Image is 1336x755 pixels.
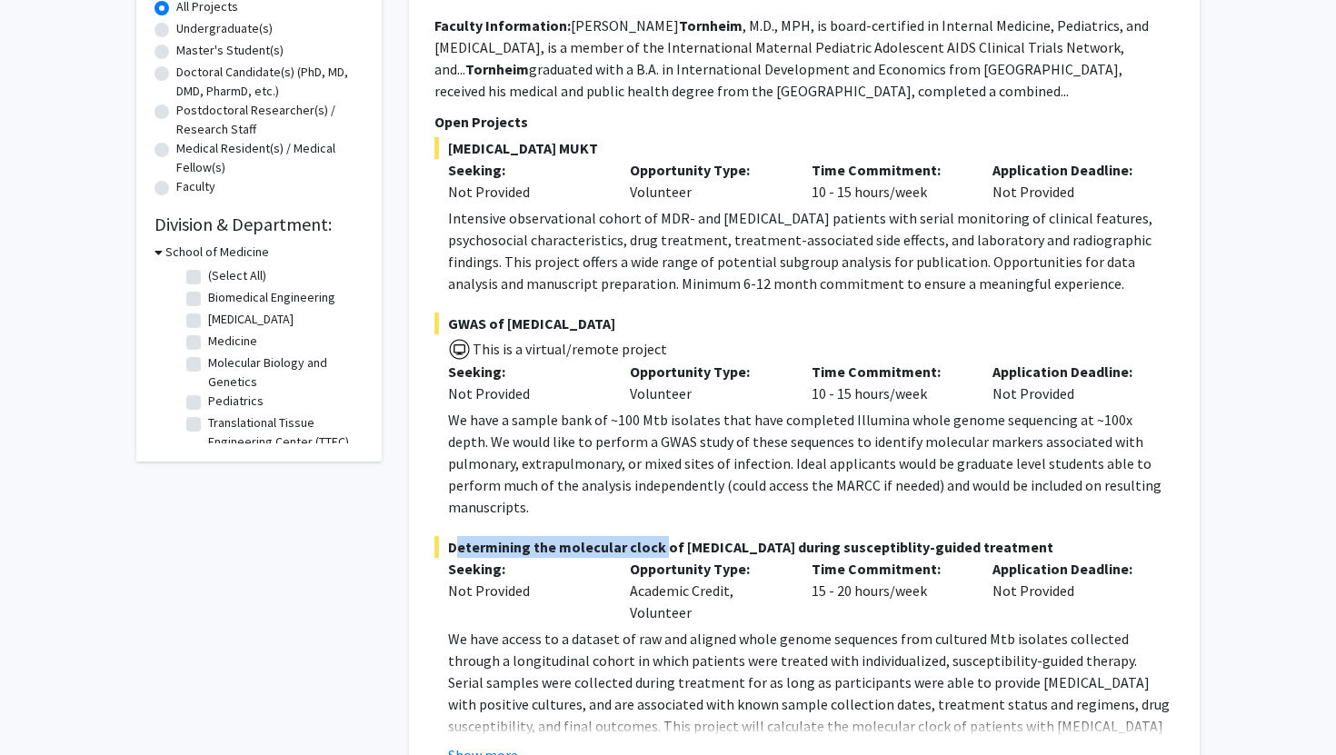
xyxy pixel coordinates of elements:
b: Tornheim [465,60,529,78]
p: Opportunity Type: [630,558,784,580]
p: Seeking: [448,159,603,181]
span: Determining the molecular clock of [MEDICAL_DATA] during susceptiblity-guided treatment [434,536,1174,558]
p: Time Commitment: [812,159,966,181]
label: Medicine [208,332,257,351]
fg-read-more: [PERSON_NAME] , M.D., MPH, is board-certified in Internal Medicine, Pediatrics, and [MEDICAL_DATA... [434,16,1149,100]
p: Seeking: [448,361,603,382]
label: Medical Resident(s) / Medical Fellow(s) [176,139,364,177]
p: Opportunity Type: [630,159,784,181]
div: Not Provided [448,181,603,203]
p: Intensive observational cohort of MDR- and [MEDICAL_DATA] patients with serial monitoring of clin... [448,207,1174,294]
div: 10 - 15 hours/week [798,361,980,404]
p: Opportunity Type: [630,361,784,382]
div: Academic Credit, Volunteer [616,558,798,623]
div: Not Provided [979,361,1161,404]
span: [MEDICAL_DATA] MUKT [434,137,1174,159]
div: 15 - 20 hours/week [798,558,980,623]
div: Not Provided [448,382,603,404]
span: This is a virtual/remote project [471,340,667,358]
p: Time Commitment: [812,361,966,382]
label: Master's Student(s) [176,41,284,60]
label: Biomedical Engineering [208,288,335,307]
p: Application Deadline: [992,361,1147,382]
div: Not Provided [979,159,1161,203]
p: We have a sample bank of ~100 Mtb isolates that have completed Illumina whole genome sequencing a... [448,409,1174,518]
b: Tornheim [679,16,743,35]
h3: School of Medicine [165,243,269,262]
div: Volunteer [616,361,798,404]
div: Not Provided [979,558,1161,623]
label: (Select All) [208,266,266,285]
label: Translational Tissue Engineering Center (TTEC) [208,413,359,452]
p: Open Projects [434,111,1174,133]
label: Molecular Biology and Genetics [208,353,359,392]
div: Not Provided [448,580,603,601]
p: Application Deadline: [992,159,1147,181]
div: Volunteer [616,159,798,203]
div: 10 - 15 hours/week [798,159,980,203]
span: GWAS of [MEDICAL_DATA] [434,313,1174,334]
h2: Division & Department: [155,214,364,235]
label: [MEDICAL_DATA] [208,310,294,329]
p: Seeking: [448,558,603,580]
iframe: Chat [14,673,77,741]
label: Undergraduate(s) [176,19,273,38]
p: Application Deadline: [992,558,1147,580]
label: Postdoctoral Researcher(s) / Research Staff [176,101,364,139]
b: Faculty Information: [434,16,571,35]
label: Pediatrics [208,392,264,411]
label: Doctoral Candidate(s) (PhD, MD, DMD, PharmD, etc.) [176,63,364,101]
label: Faculty [176,177,215,196]
p: Time Commitment: [812,558,966,580]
